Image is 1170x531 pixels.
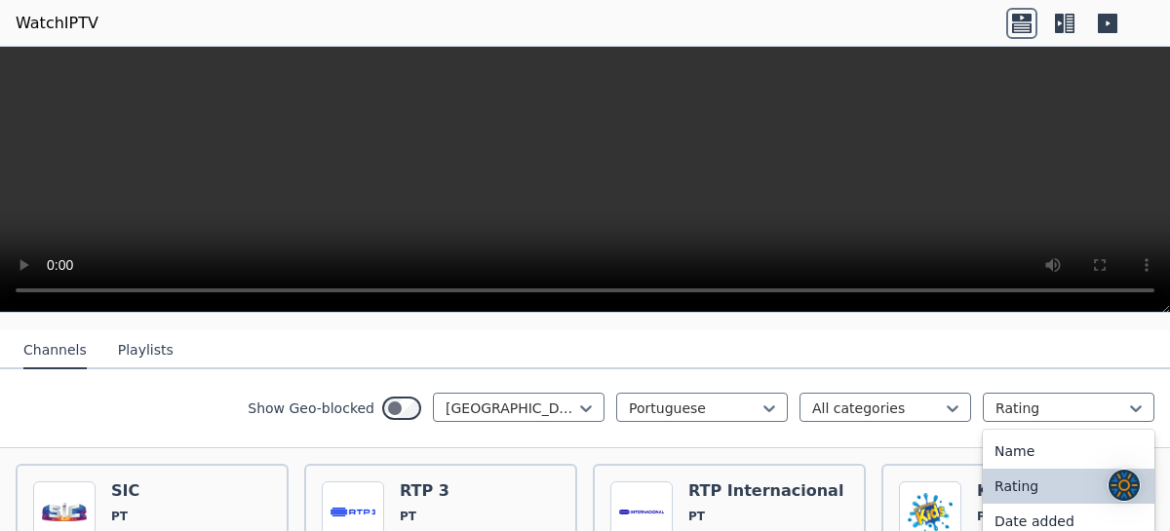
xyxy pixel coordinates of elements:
h6: RTP 3 [400,481,486,501]
span: PT [688,509,705,524]
h6: Kuriakos Kids [977,481,1131,501]
label: Show Geo-blocked [248,398,374,418]
a: WatchIPTV [16,12,98,35]
div: Rating [983,469,1154,504]
h6: SIC [111,481,197,501]
button: Playlists [118,332,174,369]
span: PT [111,509,128,524]
div: Name [983,434,1154,469]
span: PT [977,509,994,524]
button: Channels [23,332,87,369]
span: PT [400,509,416,524]
h6: RTP Internacional [688,481,843,501]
